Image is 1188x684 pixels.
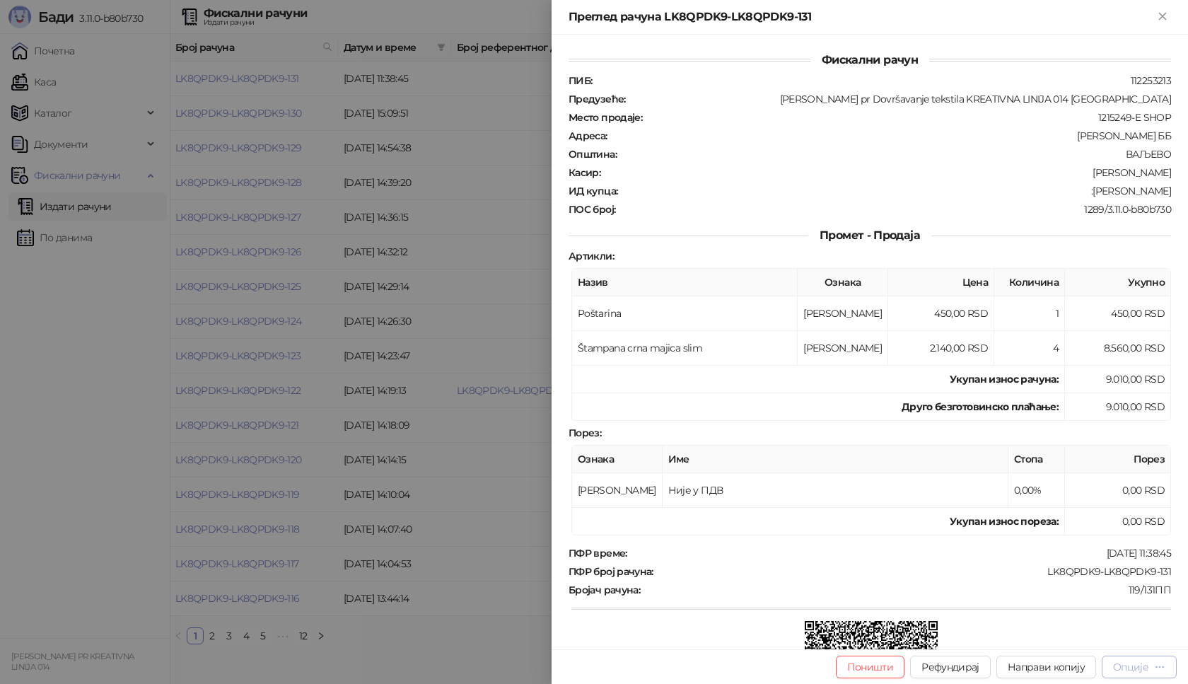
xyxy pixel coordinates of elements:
[569,203,615,216] strong: ПОС број :
[617,203,1172,216] div: 1289/3.11.0-b80b730
[994,296,1065,331] td: 1
[950,515,1059,528] strong: Укупан износ пореза:
[888,296,994,331] td: 450,00 RSD
[994,269,1065,296] th: Количина
[994,331,1065,366] td: 4
[593,74,1172,87] div: 112253213
[569,547,627,560] strong: ПФР време :
[641,584,1172,596] div: 119/131ПП
[1065,473,1171,508] td: 0,00 RSD
[1008,661,1085,673] span: Направи копију
[619,185,1172,197] div: :[PERSON_NAME]
[569,129,607,142] strong: Адреса :
[888,269,994,296] th: Цена
[569,584,640,596] strong: Бројач рачуна :
[569,185,617,197] strong: ИД купца :
[1008,446,1065,473] th: Стопа
[602,166,1172,179] div: [PERSON_NAME]
[643,111,1172,124] div: 1215249-E SHOP
[836,656,905,678] button: Поништи
[609,129,1172,142] div: [PERSON_NAME] ББ
[629,547,1172,560] div: [DATE] 11:38:45
[798,331,888,366] td: [PERSON_NAME]
[1065,331,1171,366] td: 8.560,00 RSD
[572,296,798,331] td: Poštarina
[569,565,653,578] strong: ПФР број рачуна :
[572,269,798,296] th: Назив
[798,269,888,296] th: Ознака
[1154,8,1171,25] button: Close
[572,473,663,508] td: [PERSON_NAME]
[808,228,931,242] span: Промет - Продаја
[569,74,592,87] strong: ПИБ :
[902,400,1059,413] strong: Друго безготовинско плаћање :
[1008,473,1065,508] td: 0,00%
[572,331,798,366] td: Štampana crna majica slim
[569,111,642,124] strong: Место продаје :
[1065,446,1171,473] th: Порез
[1065,366,1171,393] td: 9.010,00 RSD
[798,296,888,331] td: [PERSON_NAME]
[810,53,929,66] span: Фискални рачун
[569,250,614,262] strong: Артикли :
[572,446,663,473] th: Ознака
[618,148,1172,161] div: ВАЉЕВО
[888,331,994,366] td: 2.140,00 RSD
[663,446,1008,473] th: Име
[1065,508,1171,535] td: 0,00 RSD
[996,656,1096,678] button: Направи копију
[1065,296,1171,331] td: 450,00 RSD
[627,93,1172,105] div: [PERSON_NAME] pr Dovršavanje tekstila KREATIVNA LINIJA 014 [GEOGRAPHIC_DATA]
[569,93,626,105] strong: Предузеће :
[910,656,991,678] button: Рефундирај
[663,473,1008,508] td: Није у ПДВ
[1113,661,1148,673] div: Опције
[569,148,617,161] strong: Општина :
[1065,269,1171,296] th: Укупно
[655,565,1172,578] div: LK8QPDK9-LK8QPDK9-131
[1065,393,1171,421] td: 9.010,00 RSD
[1102,656,1177,678] button: Опције
[569,427,601,439] strong: Порез :
[569,166,600,179] strong: Касир :
[569,8,1154,25] div: Преглед рачуна LK8QPDK9-LK8QPDK9-131
[950,373,1059,386] strong: Укупан износ рачуна :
